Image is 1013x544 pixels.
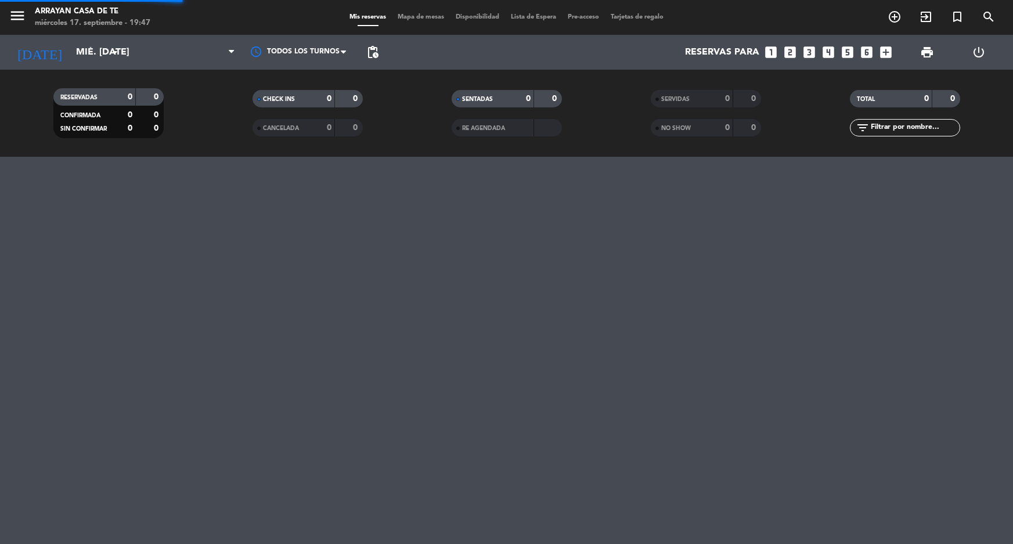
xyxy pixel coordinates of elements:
strong: 0 [725,95,730,103]
i: filter_list [856,121,870,135]
button: menu [9,7,26,28]
i: looks_4 [821,45,836,60]
span: SERVIDAS [661,96,690,102]
i: looks_5 [840,45,855,60]
span: Mis reservas [344,14,392,20]
div: miércoles 17. septiembre - 19:47 [35,17,150,29]
input: Filtrar por nombre... [870,121,960,134]
i: arrow_drop_down [108,45,122,59]
strong: 0 [924,95,929,103]
strong: 0 [154,124,161,132]
strong: 0 [128,111,132,119]
i: power_settings_new [972,45,986,59]
span: CANCELADA [263,125,299,131]
span: RESERVADAS [60,95,98,100]
span: TOTAL [857,96,875,102]
strong: 0 [154,111,161,119]
i: [DATE] [9,39,70,65]
span: print [920,45,934,59]
strong: 0 [552,95,559,103]
span: Reservas para [685,47,759,58]
strong: 0 [128,93,132,101]
span: CONFIRMADA [60,113,100,118]
strong: 0 [327,124,331,132]
i: exit_to_app [919,10,933,24]
span: RE AGENDADA [462,125,505,131]
strong: 0 [751,124,758,132]
span: NO SHOW [661,125,691,131]
strong: 0 [353,124,360,132]
div: Arrayan Casa de Te [35,6,150,17]
strong: 0 [154,93,161,101]
span: CHECK INS [263,96,295,102]
strong: 0 [751,95,758,103]
i: looks_two [783,45,798,60]
span: Tarjetas de regalo [605,14,669,20]
strong: 0 [725,124,730,132]
strong: 0 [526,95,531,103]
i: menu [9,7,26,24]
i: turned_in_not [950,10,964,24]
i: looks_6 [859,45,874,60]
i: looks_3 [802,45,817,60]
i: add_circle_outline [888,10,902,24]
span: SENTADAS [462,96,493,102]
span: Mapa de mesas [392,14,450,20]
strong: 0 [353,95,360,103]
i: looks_one [763,45,778,60]
strong: 0 [327,95,331,103]
i: search [982,10,996,24]
i: add_box [878,45,893,60]
span: pending_actions [366,45,380,59]
span: Disponibilidad [450,14,505,20]
strong: 0 [950,95,957,103]
span: SIN CONFIRMAR [60,126,107,132]
span: Pre-acceso [562,14,605,20]
div: LOG OUT [953,35,1004,70]
strong: 0 [128,124,132,132]
span: Lista de Espera [505,14,562,20]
